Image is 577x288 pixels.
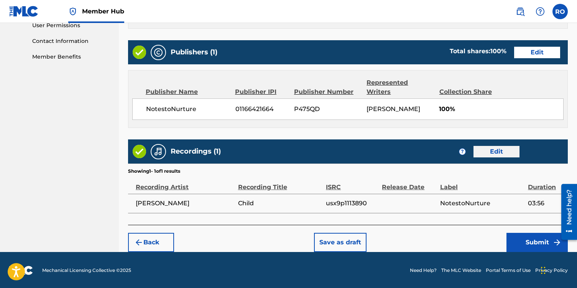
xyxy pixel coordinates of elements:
span: ? [459,149,465,155]
iframe: Resource Center [556,181,577,242]
span: 100% [439,105,563,114]
span: usx9p1113890 [326,199,378,208]
div: User Menu [552,4,568,19]
img: Valid [133,46,146,59]
div: Duration [528,175,564,192]
a: Portal Terms of Use [486,267,531,274]
button: Submit [506,233,568,252]
span: Member Hub [82,7,124,16]
span: NotestoNurture [146,105,230,114]
h5: Publishers (1) [171,48,217,57]
button: Edit [514,47,560,58]
span: P475QD [294,105,361,114]
div: Publisher Name [146,87,229,97]
div: Release Date [382,175,436,192]
img: Valid [133,145,146,158]
img: 7ee5dd4eb1f8a8e3ef2f.svg [134,238,143,247]
p: Showing 1 - 1 of 1 results [128,168,180,175]
span: 01166421664 [235,105,289,114]
img: Top Rightsholder [68,7,77,16]
a: Need Help? [410,267,437,274]
div: Collection Share [439,87,502,97]
a: Public Search [513,4,528,19]
h5: Recordings (1) [171,147,221,156]
a: Member Benefits [32,53,110,61]
a: User Permissions [32,21,110,29]
img: logo [9,266,33,275]
div: Label [440,175,524,192]
img: search [516,7,525,16]
a: Privacy Policy [535,267,568,274]
span: NotestoNurture [440,199,524,208]
span: 03:56 [528,199,564,208]
div: Recording Title [238,175,322,192]
div: Recording Artist [136,175,234,192]
a: Contact Information [32,37,110,45]
span: [PERSON_NAME] [136,199,234,208]
div: ISRC [326,175,378,192]
span: 100 % [490,47,506,55]
img: Recordings [154,147,163,156]
img: Publishers [154,48,163,57]
iframe: Chat Widget [539,251,577,288]
img: f7272a7cc735f4ea7f67.svg [552,238,562,247]
div: Drag [541,259,546,282]
a: The MLC Website [441,267,481,274]
img: help [536,7,545,16]
span: Mechanical Licensing Collective © 2025 [42,267,131,274]
div: Publisher IPI [235,87,288,97]
div: Publisher Number [294,87,361,97]
img: MLC Logo [9,6,39,17]
div: Help [533,4,548,19]
button: Back [128,233,174,252]
div: Represented Writers [367,78,433,97]
button: Save as draft [314,233,367,252]
div: Total shares: [450,47,506,56]
span: Child [238,199,322,208]
button: Edit [473,146,519,157]
span: [PERSON_NAME] [367,105,420,113]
